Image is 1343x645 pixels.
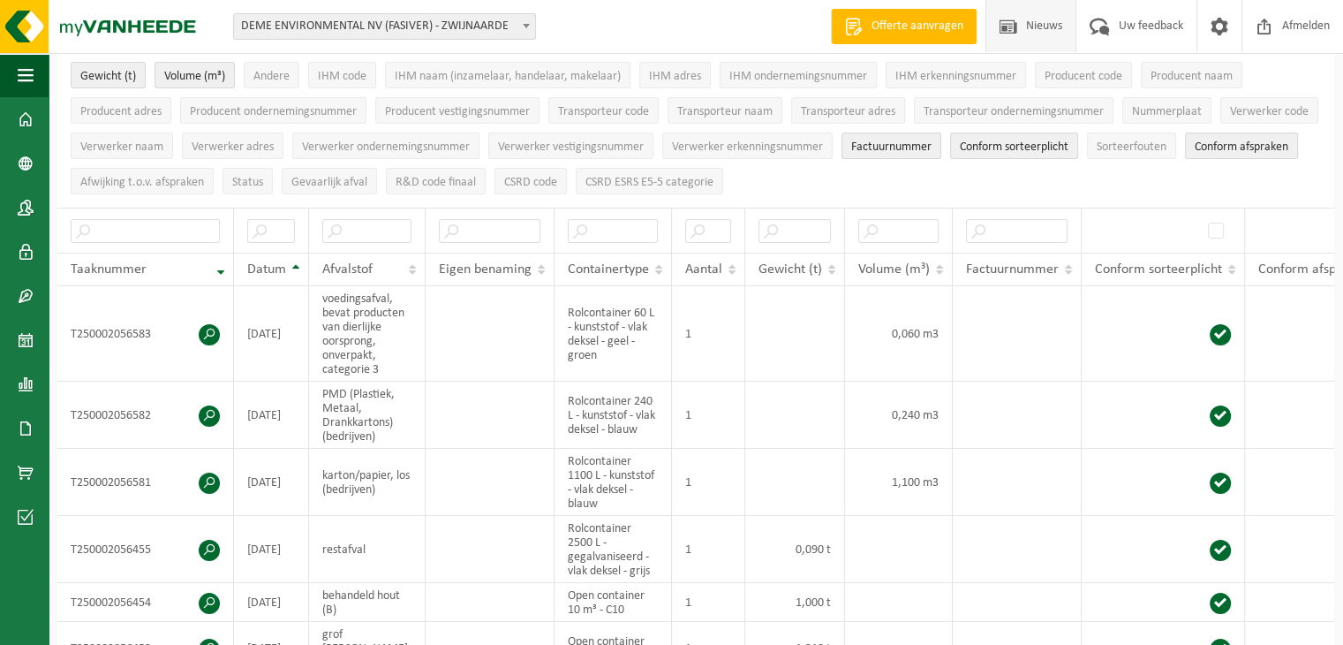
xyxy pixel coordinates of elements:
span: Producent adres [80,105,162,118]
button: Producent ondernemingsnummerProducent ondernemingsnummer: Activate to sort [180,97,366,124]
td: [DATE] [234,449,309,516]
span: Conform sorteerplicht [1095,262,1222,277]
td: T250002056454 [57,583,234,622]
button: CSRD ESRS E5-5 categorieCSRD ESRS E5-5 categorie: Activate to sort [576,168,723,194]
td: [DATE] [234,286,309,382]
span: Conform afspraken [1195,140,1288,154]
span: Verwerker ondernemingsnummer [302,140,470,154]
span: IHM naam (inzamelaar, handelaar, makelaar) [395,70,621,83]
span: Nummerplaat [1132,105,1202,118]
td: 0,090 t [745,516,845,583]
button: Afwijking t.o.v. afsprakenAfwijking t.o.v. afspraken: Activate to sort [71,168,214,194]
span: Verwerker code [1230,105,1309,118]
span: Eigen benaming [439,262,532,277]
span: Producent ondernemingsnummer [190,105,357,118]
span: Verwerker naam [80,140,163,154]
span: Producent naam [1151,70,1233,83]
span: R&D code finaal [396,176,476,189]
span: IHM adres [649,70,701,83]
button: Gewicht (t)Gewicht (t): Activate to sort [71,62,146,88]
span: Transporteur code [558,105,649,118]
td: 1,000 t [745,583,845,622]
td: [DATE] [234,516,309,583]
td: restafval [309,516,426,583]
td: 1 [672,583,745,622]
button: Verwerker ondernemingsnummerVerwerker ondernemingsnummer: Activate to sort [292,133,479,159]
button: NummerplaatNummerplaat: Activate to sort [1122,97,1211,124]
span: Producent vestigingsnummer [385,105,530,118]
td: 1 [672,449,745,516]
button: IHM naam (inzamelaar, handelaar, makelaar)IHM naam (inzamelaar, handelaar, makelaar): Activate to... [385,62,630,88]
button: Verwerker codeVerwerker code: Activate to sort [1220,97,1318,124]
span: Status [232,176,263,189]
span: Gewicht (t) [80,70,136,83]
button: IHM erkenningsnummerIHM erkenningsnummer: Activate to sort [886,62,1026,88]
td: Rolcontainer 240 L - kunststof - vlak deksel - blauw [555,382,672,449]
span: Verwerker erkenningsnummer [672,140,823,154]
td: T250002056581 [57,449,234,516]
span: Transporteur naam [677,105,773,118]
button: IHM codeIHM code: Activate to sort [308,62,376,88]
span: Taaknummer [71,262,147,277]
span: CSRD code [504,176,557,189]
button: Producent codeProducent code: Activate to sort [1035,62,1132,88]
button: Transporteur naamTransporteur naam: Activate to sort [668,97,782,124]
span: IHM erkenningsnummer [895,70,1016,83]
span: DEME ENVIRONMENTAL NV (FASIVER) - ZWIJNAARDE [233,13,536,40]
td: 0,060 m3 [845,286,953,382]
td: T250002056583 [57,286,234,382]
button: SorteerfoutenSorteerfouten: Activate to sort [1087,133,1176,159]
button: Producent vestigingsnummerProducent vestigingsnummer: Activate to sort [375,97,539,124]
td: voedingsafval, bevat producten van dierlijke oorsprong, onverpakt, categorie 3 [309,286,426,382]
button: Verwerker erkenningsnummerVerwerker erkenningsnummer: Activate to sort [662,133,833,159]
span: DEME ENVIRONMENTAL NV (FASIVER) - ZWIJNAARDE [234,14,535,39]
span: Transporteur ondernemingsnummer [924,105,1104,118]
button: Producent adresProducent adres: Activate to sort [71,97,171,124]
span: Gevaarlijk afval [291,176,367,189]
td: 1 [672,516,745,583]
span: Datum [247,262,286,277]
button: Gevaarlijk afval : Activate to sort [282,168,377,194]
td: T250002056582 [57,382,234,449]
td: PMD (Plastiek, Metaal, Drankkartons) (bedrijven) [309,382,426,449]
button: Verwerker naamVerwerker naam: Activate to sort [71,133,173,159]
button: IHM adresIHM adres: Activate to sort [639,62,711,88]
span: Conform sorteerplicht [960,140,1068,154]
span: Offerte aanvragen [867,18,968,35]
button: Conform sorteerplicht : Activate to sort [950,133,1078,159]
td: Rolcontainer 60 L - kunststof - vlak deksel - geel - groen [555,286,672,382]
td: Open container 10 m³ - C10 [555,583,672,622]
td: [DATE] [234,382,309,449]
span: Verwerker vestigingsnummer [498,140,644,154]
button: Conform afspraken : Activate to sort [1185,133,1298,159]
a: Offerte aanvragen [831,9,977,44]
button: AndereAndere: Activate to sort [244,62,299,88]
span: Volume (m³) [164,70,225,83]
td: T250002056455 [57,516,234,583]
td: behandeld hout (B) [309,583,426,622]
td: Rolcontainer 2500 L - gegalvaniseerd - vlak deksel - grijs [555,516,672,583]
button: Volume (m³)Volume (m³): Activate to sort [155,62,235,88]
span: Afvalstof [322,262,373,277]
td: 0,240 m3 [845,382,953,449]
td: 1 [672,382,745,449]
button: Verwerker adresVerwerker adres: Activate to sort [182,133,283,159]
span: Containertype [568,262,649,277]
span: Producent code [1045,70,1122,83]
button: Transporteur ondernemingsnummerTransporteur ondernemingsnummer : Activate to sort [914,97,1113,124]
button: StatusStatus: Activate to sort [223,168,273,194]
span: Sorteerfouten [1097,140,1166,154]
span: Factuurnummer [851,140,932,154]
span: IHM code [318,70,366,83]
td: 1 [672,286,745,382]
button: IHM ondernemingsnummerIHM ondernemingsnummer: Activate to sort [720,62,877,88]
button: Verwerker vestigingsnummerVerwerker vestigingsnummer: Activate to sort [488,133,653,159]
span: Factuurnummer [966,262,1059,277]
span: Verwerker adres [192,140,274,154]
td: karton/papier, los (bedrijven) [309,449,426,516]
span: Volume (m³) [858,262,930,277]
button: FactuurnummerFactuurnummer: Activate to sort [841,133,941,159]
span: Gewicht (t) [758,262,822,277]
td: Rolcontainer 1100 L - kunststof - vlak deksel - blauw [555,449,672,516]
button: Producent naamProducent naam: Activate to sort [1141,62,1242,88]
